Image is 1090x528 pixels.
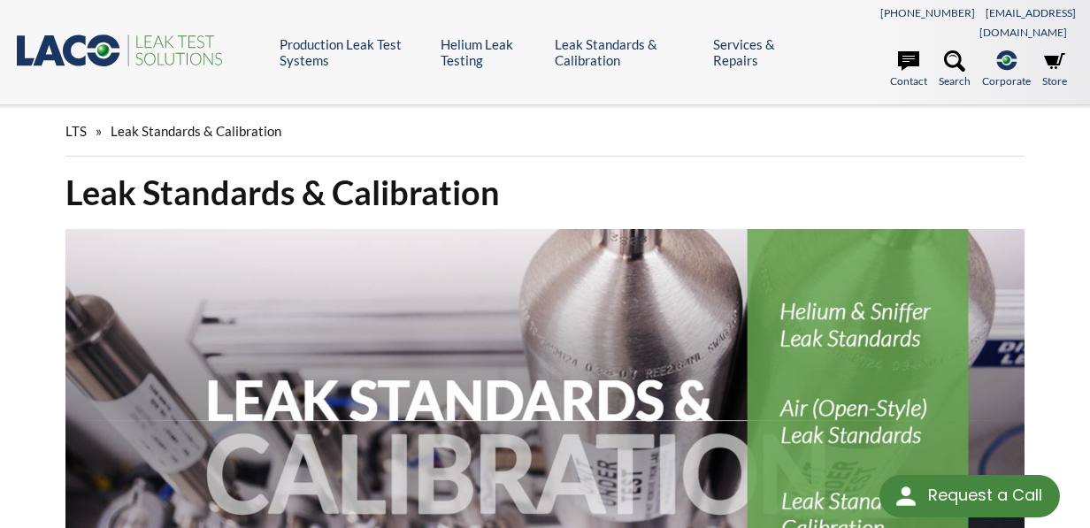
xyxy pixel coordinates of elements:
[111,123,281,139] span: Leak Standards & Calibration
[713,36,806,68] a: Services & Repairs
[979,6,1076,39] a: [EMAIL_ADDRESS][DOMAIN_NAME]
[441,36,541,68] a: Helium Leak Testing
[982,73,1031,89] span: Corporate
[65,106,1025,157] div: »
[880,6,975,19] a: [PHONE_NUMBER]
[280,36,427,68] a: Production Leak Test Systems
[892,482,920,510] img: round button
[65,123,87,139] span: LTS
[1042,50,1067,89] a: Store
[890,50,927,89] a: Contact
[879,475,1060,517] div: Request a Call
[555,36,700,68] a: Leak Standards & Calibration
[939,50,971,89] a: Search
[928,475,1042,516] div: Request a Call
[65,171,1025,214] h1: Leak Standards & Calibration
